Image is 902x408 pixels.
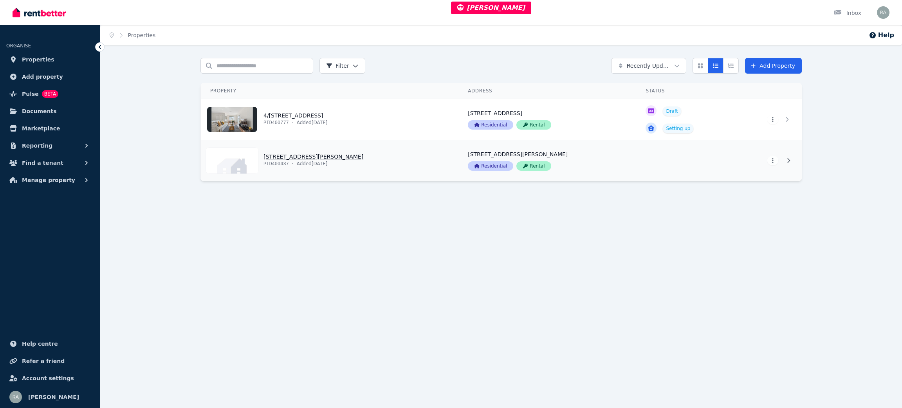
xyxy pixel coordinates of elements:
[128,32,156,38] a: Properties
[693,58,708,74] button: Card view
[457,4,525,11] span: [PERSON_NAME]
[9,391,22,403] img: Rochelle Alvarez
[767,115,778,124] button: More options
[627,62,671,70] span: Recently Updated
[22,339,58,348] span: Help centre
[22,158,63,168] span: Find a tenant
[636,99,736,140] a: View details for 4/456 Railway Parade, Beckenham
[611,58,686,74] button: Recently Updated
[22,72,63,81] span: Add property
[458,83,636,99] th: Address
[22,89,39,99] span: Pulse
[6,155,94,171] button: Find a tenant
[458,140,636,181] a: View details for 457 Abernethy Rd, Cloverdale
[6,370,94,386] a: Account settings
[708,58,723,74] button: Compact list view
[6,69,94,85] a: Add property
[693,58,739,74] div: View options
[834,9,861,17] div: Inbox
[319,58,365,74] button: Filter
[22,124,60,133] span: Marketplace
[636,140,736,181] a: View details for 457 Abernethy Rd, Cloverdale
[877,6,889,19] img: Rochelle Alvarez
[6,353,94,369] a: Refer a friend
[6,121,94,136] a: Marketplace
[13,7,66,18] img: RentBetter
[869,31,894,40] button: Help
[636,83,736,99] th: Status
[22,356,65,366] span: Refer a friend
[736,140,802,181] a: View details for 457 Abernethy Rd, Cloverdale
[6,103,94,119] a: Documents
[22,374,74,383] span: Account settings
[201,83,459,99] th: Property
[745,58,802,74] a: Add Property
[42,90,58,98] span: BETA
[201,99,458,140] a: View details for 4/456 Railway Parade, Beckenham
[6,52,94,67] a: Properties
[458,99,636,140] a: View details for 4/456 Railway Parade, Beckenham
[100,25,165,45] nav: Breadcrumb
[6,172,94,188] button: Manage property
[28,392,79,402] span: [PERSON_NAME]
[6,86,94,102] a: PulseBETA
[723,58,739,74] button: Expanded list view
[6,43,31,49] span: ORGANISE
[22,141,52,150] span: Reporting
[6,138,94,153] button: Reporting
[736,99,802,140] a: View details for 4/456 Railway Parade, Beckenham
[767,156,778,165] button: More options
[22,175,75,185] span: Manage property
[201,140,458,181] a: View details for 457 Abernethy Rd, Cloverdale
[6,336,94,352] a: Help centre
[22,107,57,116] span: Documents
[326,62,349,70] span: Filter
[22,55,54,64] span: Properties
